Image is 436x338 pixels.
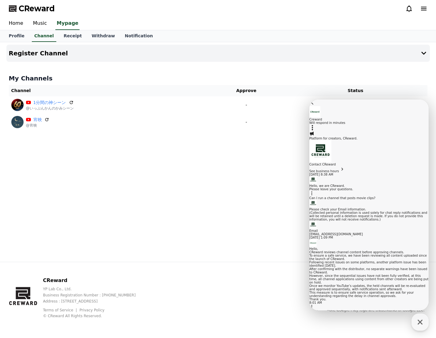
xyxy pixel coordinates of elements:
[59,30,87,42] a: Receipt
[120,30,158,42] a: Notification
[43,287,145,292] p: YP Lab Co., Ltd.
[19,4,55,13] span: CReward
[43,308,78,312] a: Terms of Service
[80,308,105,312] a: Privacy Policy
[87,30,120,42] a: Withdraw
[4,17,28,30] a: Home
[4,30,29,42] a: Profile
[11,116,24,128] img: 宵映
[33,99,66,106] a: 1分間の神シーン
[28,17,52,30] a: Music
[43,293,145,298] p: Business Registration Number : [PHONE_NUMBER]
[55,17,80,30] a: Mypage
[26,106,74,111] p: @いっぷんかんのかみシーン
[26,123,49,128] p: @宵映
[43,277,145,284] p: CReward
[43,314,145,318] p: © CReward All Rights Reserved.
[9,85,209,96] th: Channel
[33,117,42,123] a: 宵映
[284,85,427,96] th: Status
[309,99,429,310] iframe: Channel chat
[32,30,56,42] a: Channel
[6,45,430,62] button: Register Channel
[211,119,281,125] p: -
[211,102,281,108] p: -
[9,4,55,13] a: CReward
[9,74,427,83] h4: My Channels
[43,299,145,304] p: Address : [STREET_ADDRESS]
[209,85,284,96] th: Approve
[11,99,24,111] img: 1分間の神シーン
[9,50,68,57] h4: Register Channel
